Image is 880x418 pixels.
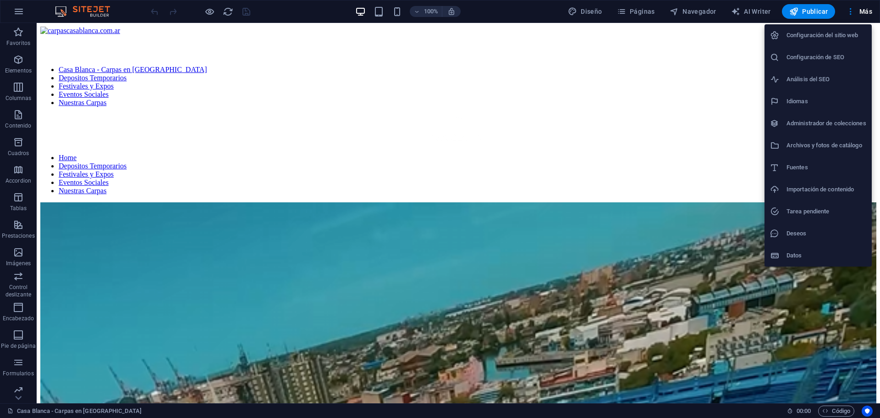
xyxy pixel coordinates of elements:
a: Casa Blanca - Carpas en [GEOGRAPHIC_DATA] [22,43,170,50]
a: Eventos Sociales [22,67,72,75]
h6: Datos [786,250,866,261]
h6: Importación de contenido [786,184,866,195]
h6: Fuentes [786,162,866,173]
h6: Administrador de colecciones [786,118,866,129]
h6: Tarea pendiente [786,206,866,217]
h6: Idiomas [786,96,866,107]
h6: Configuración de SEO [786,52,866,63]
h6: Configuración del sitio web [786,30,866,41]
h6: Análisis del SEO [786,74,866,85]
h6: Archivos y fotos de catálogo [786,140,866,151]
h6: Deseos [786,228,866,239]
a: Nuestras Carpas [22,76,70,84]
a: Depositos Temporarios [22,51,90,59]
a: Festivales y Expos [22,59,77,67]
img: carpascasablanca.com.ar [4,4,83,12]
